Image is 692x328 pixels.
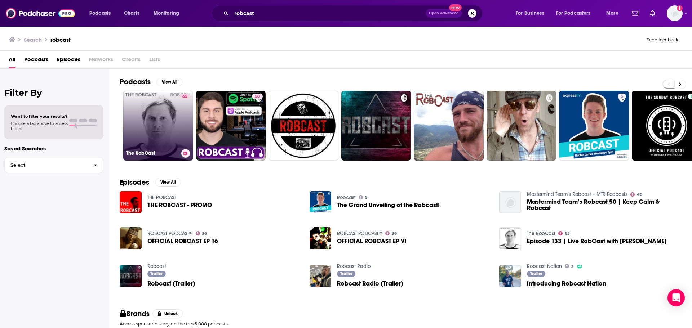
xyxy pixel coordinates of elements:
[6,6,75,20] img: Podchaser - Follow, Share and Rate Podcasts
[449,4,462,11] span: New
[24,36,42,43] h3: Search
[120,178,181,187] a: EpisodesView All
[527,230,555,237] a: The RobCast
[120,309,150,318] h2: Brands
[310,191,332,213] img: The Grand Unveiling of the Robcast!
[667,289,685,306] div: Open Intercom Messenger
[310,227,332,249] img: OFFICIAL ROBCAST EP VI
[426,9,462,18] button: Open AdvancedNew
[310,265,332,287] img: Robcast Radio (Trailer)
[365,196,368,199] span: 5
[4,145,103,152] p: Saved Searches
[147,230,193,237] a: ROBCAST PODCAST™
[57,54,80,68] a: Episodes
[126,150,178,156] h3: The RobCast
[606,8,618,18] span: More
[337,280,403,287] a: Robcast Radio (Trailer)
[385,231,397,235] a: 36
[601,8,627,19] button: open menu
[337,194,356,201] a: Robcast
[629,7,641,19] a: Show notifications dropdown
[24,54,48,68] a: Podcasts
[558,231,570,235] a: 65
[252,94,263,99] a: 50
[123,91,193,161] a: 65The RobCast
[559,91,629,161] a: 5
[527,238,667,244] a: Episode 133 | Live RobCast with John Philip Newell
[499,191,521,213] img: Mastermind Team’s Robcast 50 | Keep Calm & Robcast
[11,121,68,131] span: Choose a tab above to access filters.
[120,321,680,327] p: Access sponsor history on the top 5,000 podcasts.
[120,191,142,213] img: THE ROBCAST - PROMO
[4,87,103,98] h2: Filter By
[84,8,120,19] button: open menu
[556,8,591,18] span: For Podcasters
[499,227,521,249] img: Episode 133 | Live RobCast with John Philip Newell
[392,232,397,235] span: 36
[516,8,544,18] span: For Business
[155,178,181,187] button: View All
[551,8,601,19] button: open menu
[511,8,553,19] button: open menu
[196,91,266,161] a: 50
[499,265,521,287] img: Introducing Robcast Nation
[182,93,187,100] span: 65
[152,309,183,318] button: Unlock
[4,157,103,173] button: Select
[124,8,139,18] span: Charts
[337,202,440,208] a: The Grand Unveiling of the Robcast!
[156,78,182,86] button: View All
[147,280,195,287] a: Robcast (Trailer)
[630,192,642,197] a: 40
[120,77,182,86] a: PodcastsView All
[120,77,151,86] h2: Podcasts
[89,54,113,68] span: Networks
[340,271,352,276] span: Trailer
[667,5,683,21] button: Show profile menu
[644,37,680,43] button: Send feedback
[527,280,606,287] a: Introducing Robcast Nation
[571,265,574,268] span: 3
[527,263,562,269] a: Robcast Nation
[565,232,570,235] span: 65
[148,8,188,19] button: open menu
[530,271,542,276] span: Trailer
[119,8,144,19] a: Charts
[337,238,407,244] span: OFFICIAL ROBCAST EP VI
[231,8,426,19] input: Search podcasts, credits, & more...
[179,94,190,99] a: 65
[429,12,459,15] span: Open Advanced
[337,230,382,237] a: ROBCAST PODCAST™
[359,195,368,199] a: 5
[120,227,142,249] a: OFFICIAL ROBCAST EP 16
[147,238,218,244] a: OFFICIAL ROBCAST EP 16
[337,263,371,269] a: Robcast Radio
[618,94,626,99] a: 5
[122,54,141,68] span: Credits
[527,238,667,244] span: Episode 133 | Live RobCast with [PERSON_NAME]
[120,178,149,187] h2: Episodes
[9,54,15,68] a: All
[147,202,212,208] a: THE ROBCAST - PROMO
[154,8,179,18] span: Monitoring
[5,163,88,167] span: Select
[667,5,683,21] img: User Profile
[667,5,683,21] span: Logged in as agoldsmithwissman
[677,5,683,11] svg: Add a profile image
[147,263,166,269] a: Robcast
[255,93,260,100] span: 50
[50,36,71,43] h3: robcast
[218,5,489,22] div: Search podcasts, credits, & more...
[527,191,627,197] a: Mastermind Team’s Robcast – MTR Podcasts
